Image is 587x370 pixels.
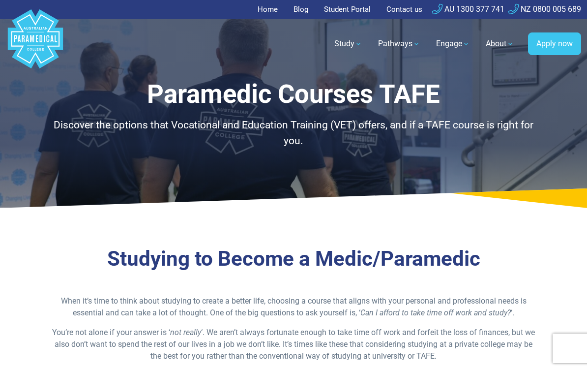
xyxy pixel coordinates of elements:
a: Engage [430,30,476,58]
a: Australian Paramedical College [6,19,65,69]
span: Can I afford to take time off work and study? [360,308,511,317]
a: About [480,30,520,58]
span: ‘. [511,308,514,317]
span: You’re not alone if your answer is ‘ [52,328,170,337]
h1: Paramedic Courses TAFE [49,79,538,110]
a: NZ 0800 005 689 [508,4,581,14]
a: Study [328,30,368,58]
a: Apply now [528,32,581,55]
h3: Studying to Become a Medic/Paramedic [49,247,538,272]
a: AU 1300 377 741 [432,4,504,14]
div: Discover the options that Vocational and Education Training (VET) offers, and if a TAFE course is... [49,118,538,149]
a: Pathways [372,30,426,58]
span: When it’s time to think about studying to create a better life, choosing a course that aligns wit... [61,296,527,317]
span: ‘. We aren’t always fortunate enough to take time off work and forfeit the loss of finances, but ... [55,328,535,361]
span: not really [170,328,201,337]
